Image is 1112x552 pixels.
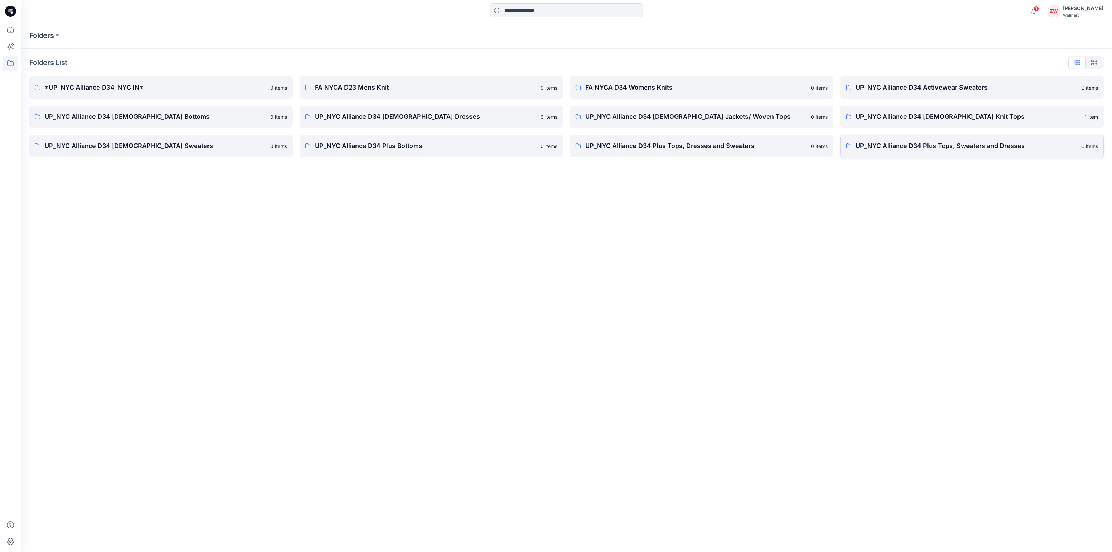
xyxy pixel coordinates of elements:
[270,113,287,121] p: 0 items
[570,106,833,128] a: UP_NYC Alliance D34 [DEMOGRAPHIC_DATA] Jackets/ Woven Tops0 items
[1033,6,1039,11] span: 1
[29,135,293,157] a: UP_NYC Alliance D34 [DEMOGRAPHIC_DATA] Sweaters0 items
[541,113,557,121] p: 0 items
[270,142,287,150] p: 0 items
[840,135,1104,157] a: UP_NYC Alliance D34 Plus Tops, Sweaters and Dresses0 items
[300,135,563,157] a: UP_NYC Alliance D34 Plus Bottoms0 items
[840,106,1104,128] a: UP_NYC Alliance D34 [DEMOGRAPHIC_DATA] Knit Tops1 item
[29,31,54,40] a: Folders
[44,83,266,92] p: *UP_NYC Alliance D34_NYC IN*
[811,113,828,121] p: 0 items
[1081,84,1098,91] p: 0 items
[315,141,537,151] p: UP_NYC Alliance D34 Plus Bottoms
[811,84,828,91] p: 0 items
[300,106,563,128] a: UP_NYC Alliance D34 [DEMOGRAPHIC_DATA] Dresses0 items
[315,112,537,122] p: UP_NYC Alliance D34 [DEMOGRAPHIC_DATA] Dresses
[1063,13,1103,18] div: Walmart
[1081,142,1098,150] p: 0 items
[270,84,287,91] p: 0 items
[856,83,1077,92] p: UP_NYC Alliance D34 Activewear Sweaters
[44,112,266,122] p: UP_NYC Alliance D34 [DEMOGRAPHIC_DATA] Bottoms
[1063,4,1103,13] div: [PERSON_NAME]
[315,83,537,92] p: FA NYCA D23 Mens Knit
[840,76,1104,99] a: UP_NYC Alliance D34 Activewear Sweaters0 items
[29,76,293,99] a: *UP_NYC Alliance D34_NYC IN*0 items
[44,141,266,151] p: UP_NYC Alliance D34 [DEMOGRAPHIC_DATA] Sweaters
[541,142,557,150] p: 0 items
[300,76,563,99] a: FA NYCA D23 Mens Knit0 items
[1085,113,1098,121] p: 1 item
[811,142,828,150] p: 0 items
[29,106,293,128] a: UP_NYC Alliance D34 [DEMOGRAPHIC_DATA] Bottoms0 items
[570,135,833,157] a: UP_NYC Alliance D34 Plus Tops, Dresses and Sweaters0 items
[585,83,807,92] p: FA NYCA D34 Womens Knits
[856,141,1077,151] p: UP_NYC Alliance D34 Plus Tops, Sweaters and Dresses
[29,57,67,68] p: Folders List
[1048,5,1060,17] div: ZW
[856,112,1080,122] p: UP_NYC Alliance D34 [DEMOGRAPHIC_DATA] Knit Tops
[541,84,557,91] p: 0 items
[585,112,807,122] p: UP_NYC Alliance D34 [DEMOGRAPHIC_DATA] Jackets/ Woven Tops
[570,76,833,99] a: FA NYCA D34 Womens Knits0 items
[585,141,807,151] p: UP_NYC Alliance D34 Plus Tops, Dresses and Sweaters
